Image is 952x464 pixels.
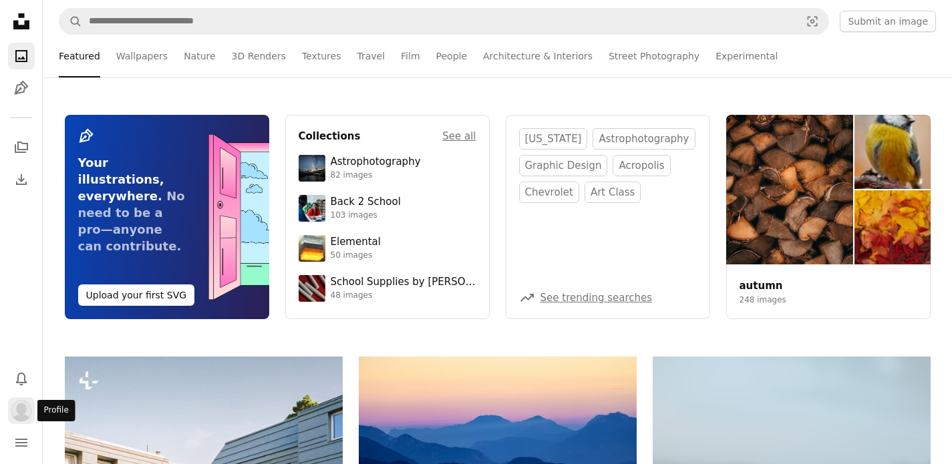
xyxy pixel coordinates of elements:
[8,397,35,424] button: Profile
[331,170,421,181] div: 82 images
[519,128,588,150] a: [US_STATE]
[299,195,476,222] a: Back 2 School103 images
[331,210,401,221] div: 103 images
[302,35,341,77] a: Textures
[519,182,579,203] a: chevrolet
[8,75,35,101] a: Illustrations
[359,437,637,449] a: Layered blue mountains under a pastel sky
[11,400,32,421] img: Avatar of user Laura Bako
[483,35,593,77] a: Architecture & Interiors
[8,43,35,69] a: Photos
[593,128,695,150] a: astrophotography
[8,365,35,392] button: Notifications
[442,128,476,144] a: See all
[59,9,82,34] button: Search Unsplash
[585,182,641,203] a: art class
[331,156,421,169] div: Astrophotography
[299,275,476,302] a: School Supplies by [PERSON_NAME]48 images
[796,9,828,34] button: Visual search
[299,155,476,182] a: Astrophotography82 images
[613,155,670,176] a: acropolis
[331,276,476,289] div: School Supplies by [PERSON_NAME]
[716,35,778,77] a: Experimental
[8,429,35,456] button: Menu
[540,292,653,304] a: See trending searches
[299,275,325,302] img: premium_photo-1715107534993-67196b65cde7
[59,8,829,35] form: Find visuals sitewide
[331,196,401,209] div: Back 2 School
[78,284,195,306] button: Upload your first SVG
[78,189,185,253] span: No need to be a pro—anyone can contribute.
[116,35,168,77] a: Wallpapers
[331,236,381,249] div: Elemental
[401,35,420,77] a: Film
[331,290,476,301] div: 48 images
[8,134,35,161] a: Collections
[519,155,608,176] a: graphic design
[357,35,385,77] a: Travel
[8,8,35,37] a: Home — Unsplash
[740,280,783,292] a: autumn
[78,156,164,203] span: Your illustrations, everywhere.
[436,35,468,77] a: People
[232,35,286,77] a: 3D Renders
[8,166,35,193] a: Download History
[299,235,325,262] img: premium_photo-1751985761161-8a269d884c29
[299,235,476,262] a: Elemental50 images
[609,35,699,77] a: Street Photography
[840,11,936,32] button: Submit an image
[299,195,325,222] img: premium_photo-1683135218355-6d72011bf303
[299,155,325,182] img: photo-1538592487700-be96de73306f
[299,128,361,144] h4: Collections
[331,250,381,261] div: 50 images
[184,35,215,77] a: Nature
